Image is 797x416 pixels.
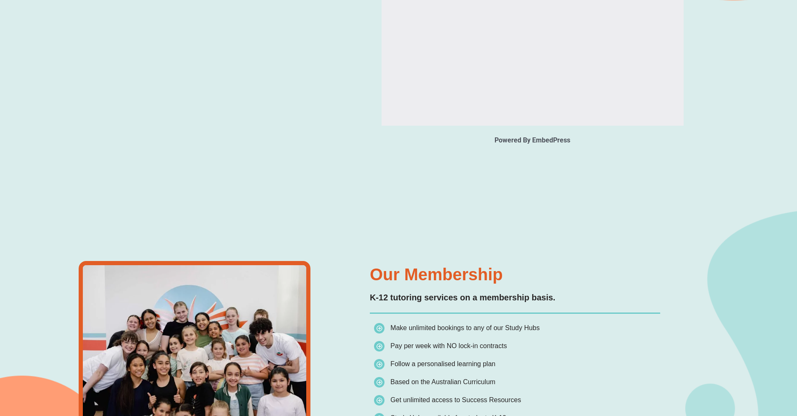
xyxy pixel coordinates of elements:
[390,396,521,403] span: Get unlimited access to Success Resources
[225,1,237,13] button: Draw
[88,1,100,13] span: of ⁨0⁩
[382,134,684,147] p: Powered By EmbedPress
[390,324,540,331] span: Make unlimited bookings to any of our Study Hubs
[237,1,249,13] button: Add or edit images
[390,342,507,349] span: Pay per week with NO lock-in contracts
[390,378,495,385] span: Based on the Australian Curriculum
[370,266,503,283] h3: Our Membership
[374,359,384,369] img: icon-list.png
[374,377,384,388] img: icon-list.png
[374,341,384,351] img: icon-list.png
[213,1,225,13] button: Text
[390,360,495,367] span: Follow a personalised learning plan
[374,323,384,333] img: icon-list.png
[370,291,555,304] p: K-12 tutoring services on a membership basis.
[374,395,384,406] img: icon-list.png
